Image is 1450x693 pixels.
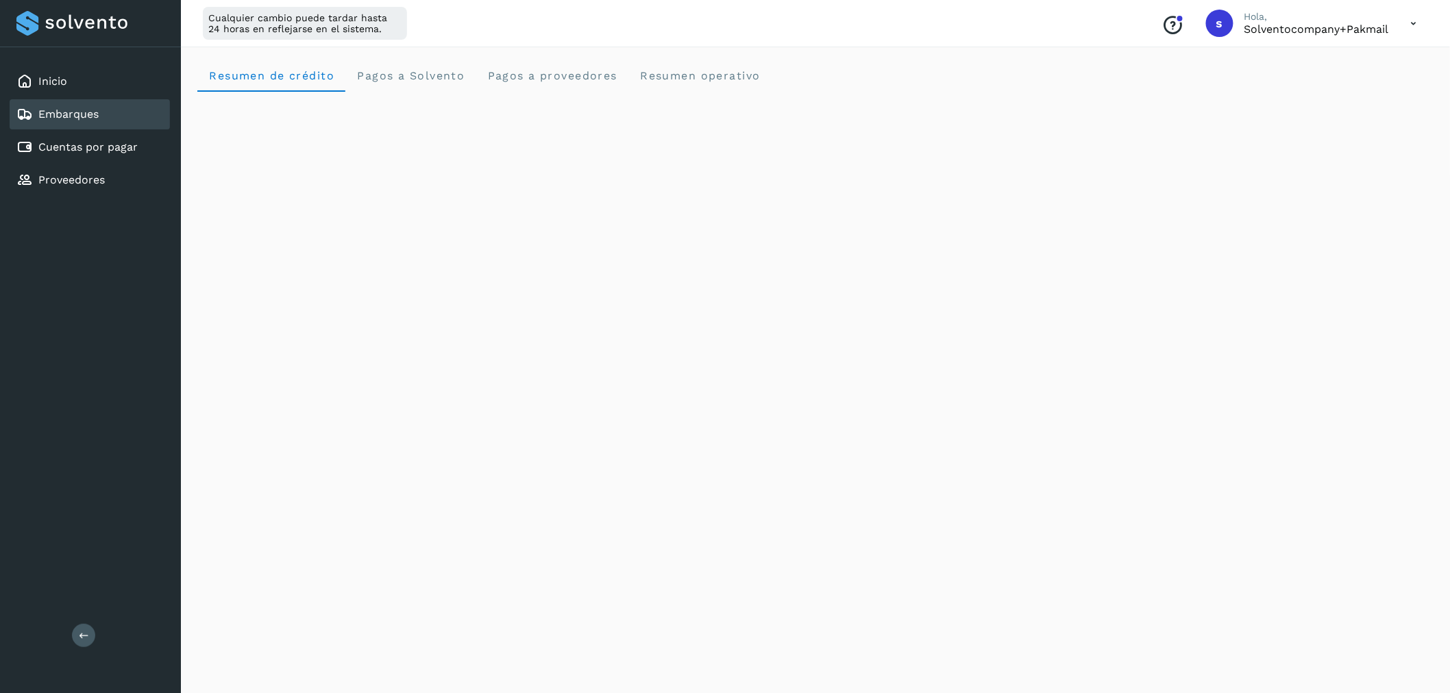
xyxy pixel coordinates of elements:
[10,165,170,195] div: Proveedores
[1244,23,1389,36] p: solventocompany+pakmail
[203,7,407,40] div: Cualquier cambio puede tardar hasta 24 horas en reflejarse en el sistema.
[639,69,761,82] span: Resumen operativo
[38,75,67,88] a: Inicio
[10,132,170,162] div: Cuentas por pagar
[38,108,99,121] a: Embarques
[10,99,170,129] div: Embarques
[38,173,105,186] a: Proveedores
[1244,11,1389,23] p: Hola,
[10,66,170,97] div: Inicio
[38,140,138,153] a: Cuentas por pagar
[208,69,334,82] span: Resumen de crédito
[487,69,617,82] span: Pagos a proveedores
[356,69,465,82] span: Pagos a Solvento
